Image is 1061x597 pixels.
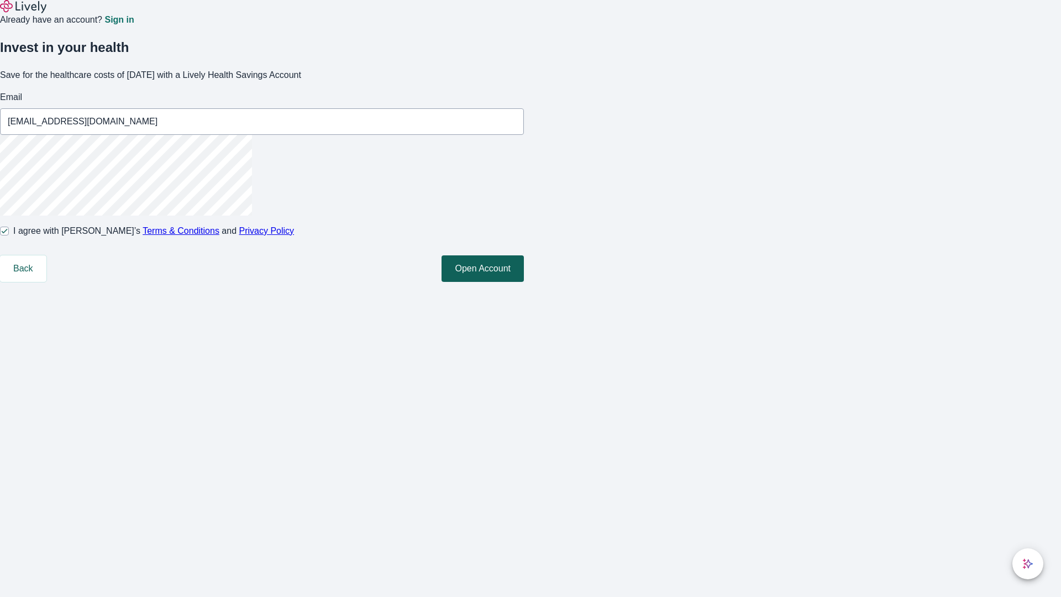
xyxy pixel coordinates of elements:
span: I agree with [PERSON_NAME]’s and [13,224,294,238]
a: Privacy Policy [239,226,295,235]
a: Sign in [104,15,134,24]
a: Terms & Conditions [143,226,219,235]
svg: Lively AI Assistant [1022,558,1033,569]
button: Open Account [442,255,524,282]
button: chat [1012,548,1043,579]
